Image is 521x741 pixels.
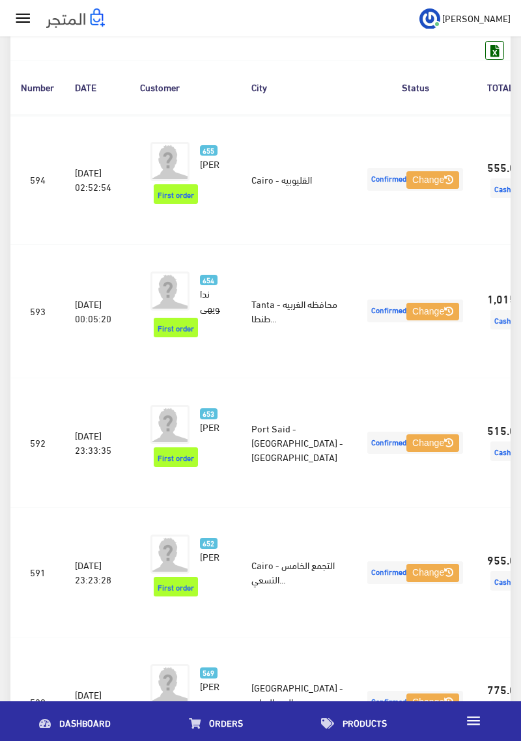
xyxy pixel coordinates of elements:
[406,693,459,712] button: Change
[282,705,426,738] a: Products
[200,677,270,695] span: [PERSON_NAME]
[64,378,130,507] td: [DATE] 23:33:35
[367,168,463,191] span: Confirmed
[150,142,190,181] img: avatar.png
[200,154,270,173] span: [PERSON_NAME]
[465,712,482,729] i: 
[130,60,241,114] th: Customer
[150,535,190,574] img: avatar.png
[406,434,459,453] button: Change
[59,714,111,731] span: Dashboard
[367,432,463,454] span: Confirmed
[241,60,354,114] th: City
[200,284,227,316] span: ندا النويهي
[406,171,459,189] button: Change
[10,508,64,637] td: 591
[14,9,33,28] i: 
[10,244,64,378] td: 593
[154,447,198,467] span: First order
[200,408,218,419] span: 653
[200,417,270,436] span: [PERSON_NAME]
[200,538,218,549] span: 652
[241,115,354,245] td: Cairo - القليوبيه
[64,244,130,378] td: [DATE] 00:05:20
[64,508,130,637] td: [DATE] 23:23:28
[354,60,477,114] th: Status
[200,272,220,315] a: 654 ندا النويهي
[419,8,440,29] img: ...
[150,272,190,311] img: avatar.png
[64,115,130,245] td: [DATE] 02:52:54
[154,318,198,337] span: First order
[367,300,463,322] span: Confirmed
[209,714,243,731] span: Orders
[241,244,354,378] td: Tanta - محافظه الغربيه طنطا...
[442,10,511,26] span: [PERSON_NAME]
[200,145,218,156] span: 655
[150,405,190,444] img: avatar.png
[154,184,198,204] span: First order
[241,378,354,507] td: Port Said - [GEOGRAPHIC_DATA] - [GEOGRAPHIC_DATA]
[200,275,218,286] span: 654
[367,691,463,714] span: Confirmed
[200,547,270,565] span: [PERSON_NAME]
[10,60,64,114] th: Number
[406,564,459,582] button: Change
[46,8,105,28] img: .
[154,577,198,596] span: First order
[200,667,218,678] span: 569
[406,303,459,321] button: Change
[419,8,511,29] a: ... [PERSON_NAME]
[367,561,463,584] span: Confirmed
[343,714,387,731] span: Products
[241,508,354,637] td: Cairo - التجمع الخامس التسعي...
[150,664,190,703] img: avatar.png
[200,405,220,434] a: 653 [PERSON_NAME]
[200,142,220,171] a: 655 [PERSON_NAME]
[10,115,64,245] td: 594
[64,60,130,114] th: DATE
[200,535,220,563] a: 652 [PERSON_NAME]
[150,705,282,738] a: Orders
[200,664,220,693] a: 569 [PERSON_NAME]
[10,378,64,507] td: 592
